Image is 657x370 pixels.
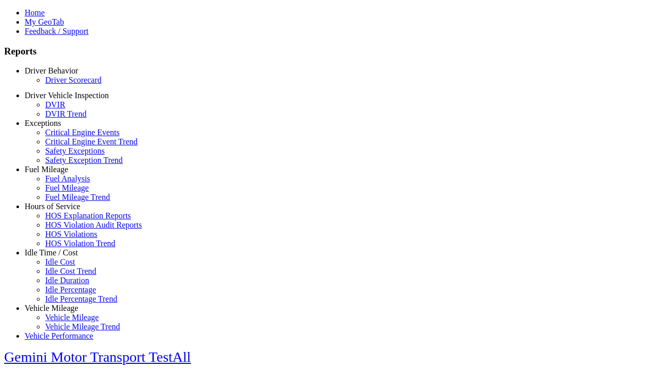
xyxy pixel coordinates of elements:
a: HOS Violation Audit Reports [45,220,142,229]
h3: Reports [4,46,653,57]
a: Exceptions [25,119,61,127]
a: Idle Cost [45,257,75,266]
a: Fuel Analysis [45,174,90,183]
a: Driver Behavior [25,66,78,75]
a: Idle Cost Trend [45,267,96,275]
a: Idle Duration [45,276,89,285]
a: HOS Violations [45,230,97,238]
a: Home [25,8,45,17]
a: Idle Time / Cost [25,248,78,257]
a: Critical Engine Events [45,128,120,137]
a: My GeoTab [25,17,64,26]
a: Fuel Mileage [25,165,68,174]
a: Fuel Mileage Trend [45,193,110,201]
a: Hours of Service [25,202,80,211]
a: Safety Exception Trend [45,156,123,164]
a: Critical Engine Event Trend [45,137,138,146]
a: Idle Percentage Trend [45,294,117,303]
a: Vehicle Mileage Trend [45,322,120,331]
a: HOS Violation Trend [45,239,115,248]
a: Gemini Motor Transport TestAll [4,349,191,365]
a: Feedback / Support [25,27,88,35]
a: HOS Explanation Reports [45,211,131,220]
a: Vehicle Mileage [25,304,78,312]
a: Driver Scorecard [45,76,102,84]
a: Vehicle Mileage [45,313,99,322]
a: Driver Vehicle Inspection [25,91,109,100]
a: Idle Percentage [45,285,96,294]
a: Safety Exceptions [45,146,105,155]
a: Vehicle Performance [25,331,93,340]
a: Fuel Mileage [45,183,89,192]
a: DVIR [45,100,65,109]
a: DVIR Trend [45,109,86,118]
